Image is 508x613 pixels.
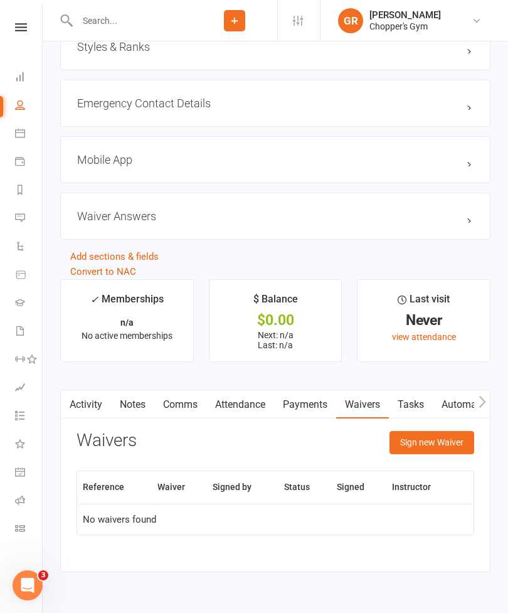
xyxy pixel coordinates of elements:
a: Assessments [15,375,43,403]
a: What's New [15,431,43,459]
a: Roll call kiosk mode [15,488,43,516]
a: Dashboard [15,64,43,92]
a: Add sections & fields [70,251,159,262]
span: 3 [38,570,48,580]
th: Status [278,471,331,503]
th: Waiver [152,471,207,503]
a: Comms [154,390,206,419]
th: Reference [77,471,152,503]
th: Signed [331,471,386,503]
a: Convert to NAC [70,266,136,277]
h3: Waiver Answers [77,210,474,223]
div: Chopper's Gym [369,21,441,32]
iframe: Intercom live chat [13,570,43,600]
a: Payments [15,149,43,177]
th: Signed by [207,471,278,503]
h3: Waivers [77,431,137,450]
a: Payments [274,390,336,419]
a: Reports [15,177,43,205]
td: No waivers found [77,504,474,535]
p: Next: n/a Last: n/a [221,330,331,350]
div: $0.00 [221,314,331,327]
h3: Emergency Contact Details [77,97,474,110]
a: Automations [433,390,507,419]
strong: n/a [120,317,134,328]
a: Notes [111,390,154,419]
h3: Styles & Ranks [77,40,474,53]
div: Never [369,314,479,327]
a: General attendance kiosk mode [15,459,43,488]
button: Sign new Waiver [389,431,474,454]
div: Last visit [398,291,450,314]
a: Class kiosk mode [15,516,43,544]
div: $ Balance [253,291,298,314]
a: Tasks [389,390,433,419]
i: ✓ [90,294,98,306]
a: People [15,92,43,120]
a: Waivers [336,390,389,419]
a: Product Sales [15,262,43,290]
span: No active memberships [82,331,172,341]
div: Memberships [90,291,164,314]
h3: Mobile App [77,153,474,166]
input: Search... [73,12,192,29]
a: Activity [61,390,111,419]
div: GR [338,8,363,33]
a: view attendance [392,332,456,342]
div: [PERSON_NAME] [369,9,441,21]
a: Attendance [206,390,274,419]
th: Instructor [386,471,458,503]
a: Calendar [15,120,43,149]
